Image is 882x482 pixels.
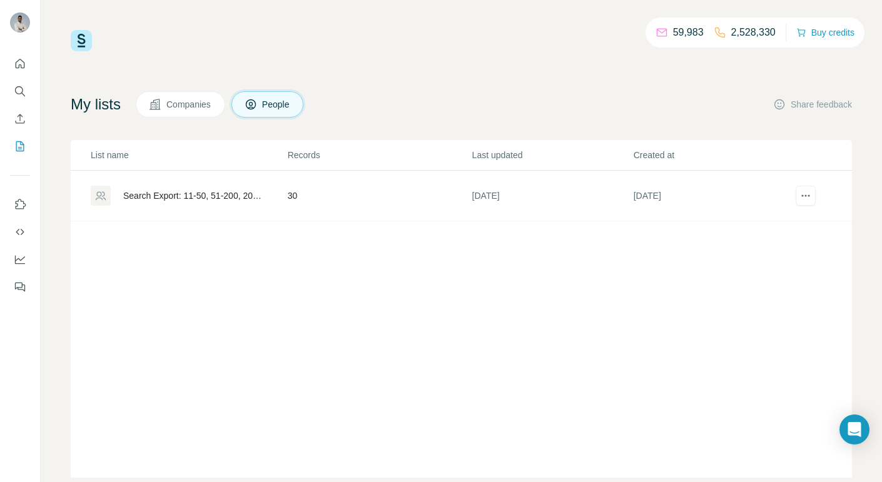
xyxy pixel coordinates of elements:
p: Created at [634,149,794,161]
button: Dashboard [10,248,30,271]
p: Last updated [472,149,632,161]
p: List name [91,149,286,161]
p: Records [288,149,471,161]
img: Avatar [10,13,30,33]
button: Quick start [10,53,30,75]
button: actions [796,186,816,206]
button: Use Surfe API [10,221,30,243]
p: 59,983 [673,25,704,40]
button: Enrich CSV [10,108,30,130]
button: Use Surfe on LinkedIn [10,193,30,216]
span: People [262,98,291,111]
button: Feedback [10,276,30,298]
td: 30 [287,171,472,221]
h4: My lists [71,94,121,114]
button: Share feedback [773,98,852,111]
td: [DATE] [472,171,633,221]
div: Search Export: 11-50, 51-200, 201-500, Information Technology, Business Development, Operations, ... [123,189,266,202]
img: Surfe Logo [71,30,92,51]
p: 2,528,330 [731,25,776,40]
td: [DATE] [633,171,794,221]
button: My lists [10,135,30,158]
button: Buy credits [796,24,854,41]
div: Open Intercom Messenger [839,414,869,444]
span: Companies [166,98,212,111]
button: Search [10,80,30,103]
